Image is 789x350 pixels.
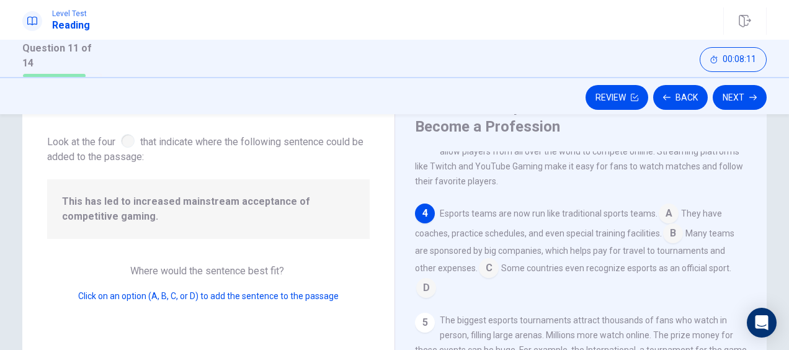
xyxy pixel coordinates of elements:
[653,85,708,110] button: Back
[22,41,102,71] h1: Question 11 of 14
[479,258,499,278] span: C
[52,18,90,33] h1: Reading
[723,55,756,65] span: 00:08:11
[659,204,679,223] span: A
[52,9,90,18] span: Level Test
[416,278,436,298] span: D
[747,308,777,338] div: Open Intercom Messenger
[586,85,648,110] button: Review
[78,291,339,301] span: Click on an option (A, B, C, or D) to add the sentence to the passage
[47,132,370,164] span: Look at the four that indicate where the following sentence could be added to the passage:
[62,194,355,224] span: This has led to increased mainstream acceptance of competitive gaming.
[130,265,287,277] span: Where would the sentence best fit?
[501,263,731,273] span: Some countries even recognize esports as an official sport.
[415,204,435,223] div: 4
[663,223,683,243] span: B
[440,209,657,218] span: Esports teams are now run like traditional sports teams.
[700,47,767,72] button: 00:08:11
[415,97,744,137] h4: The Rise of Esports: When Video Games Become a Profession
[415,313,435,333] div: 5
[415,228,734,273] span: Many teams are sponsored by big companies, which helps pay for travel to tournaments and other ex...
[713,85,767,110] button: Next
